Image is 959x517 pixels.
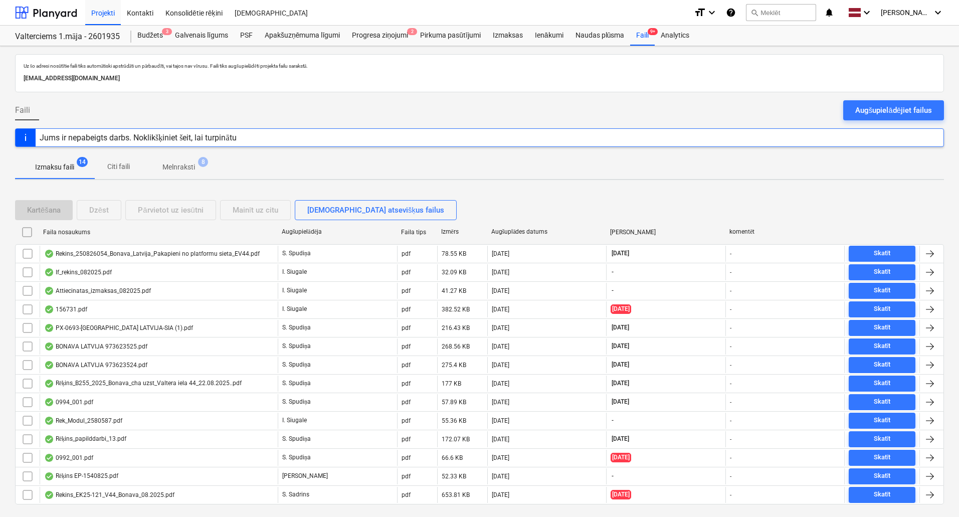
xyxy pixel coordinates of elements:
[44,305,87,313] div: 156731.pdf
[730,399,731,406] div: -
[843,100,944,120] button: Augšupielādējiet failus
[849,450,915,466] button: Skatīt
[282,398,311,406] p: S. Spudiņa
[861,7,873,19] i: keyboard_arrow_down
[849,246,915,262] button: Skatīt
[824,7,834,19] i: notifications
[655,26,695,46] div: Analytics
[874,433,891,445] div: Skatīt
[44,287,54,295] div: OCR pabeigts
[648,28,658,35] span: 9+
[730,343,731,350] div: -
[611,286,615,295] span: -
[346,26,414,46] div: Progresa ziņojumi
[730,491,731,498] div: -
[402,250,411,257] div: pdf
[730,324,731,331] div: -
[849,376,915,392] button: Skatīt
[849,283,915,299] button: Skatīt
[492,287,509,294] div: [DATE]
[909,469,959,517] iframe: Chat Widget
[730,473,731,480] div: -
[492,362,509,369] div: [DATE]
[611,323,630,332] span: [DATE]
[611,379,630,388] span: [DATE]
[442,250,466,257] div: 78.55 KB
[44,324,54,332] div: OCR pabeigts
[874,248,891,259] div: Skatīt
[492,306,509,313] div: [DATE]
[611,416,615,425] span: -
[401,229,433,236] div: Faila tips
[282,490,309,499] p: S. Sadrins
[492,250,509,257] div: [DATE]
[492,324,509,331] div: [DATE]
[282,453,311,462] p: S. Spudiņa
[442,399,466,406] div: 57.89 KB
[44,250,260,258] div: Rekins_250826054_Bonava_Latvija_Pakapieni no platformu sieta_EV44.pdf
[402,287,411,294] div: pdf
[442,287,466,294] div: 41.27 KB
[730,417,731,424] div: -
[730,436,731,443] div: -
[44,250,54,258] div: OCR pabeigts
[402,343,411,350] div: pdf
[282,416,307,425] p: I. Siugale
[282,249,311,258] p: S. Spudiņa
[611,398,630,406] span: [DATE]
[282,286,307,295] p: I. Siugale
[234,26,259,46] a: PSF
[849,468,915,484] button: Skatīt
[849,320,915,336] button: Skatīt
[849,338,915,355] button: Skatīt
[44,342,147,351] div: BONAVA LATVIJA 973623525.pdf
[611,435,630,443] span: [DATE]
[874,303,891,315] div: Skatīt
[442,343,470,350] div: 268.56 KB
[874,452,891,463] div: Skatīt
[106,161,130,172] p: Citi faili
[874,340,891,352] div: Skatīt
[492,380,509,387] div: [DATE]
[874,285,891,296] div: Skatīt
[169,26,234,46] a: Galvenais līgums
[282,435,311,443] p: S. Spudiņa
[40,133,237,142] div: Jums ir nepabeigts darbs. Noklikšķiniet šeit, lai turpinātu
[442,454,463,461] div: 66.6 KB
[569,26,631,46] div: Naudas plūsma
[15,32,119,42] div: Valterciems 1.māja - 2601935
[874,322,891,333] div: Skatīt
[611,490,631,499] span: [DATE]
[442,362,466,369] div: 275.4 KB
[442,491,470,498] div: 653.81 KB
[492,343,509,350] div: [DATE]
[162,162,195,173] p: Melnraksti
[24,63,935,69] p: Uz šo adresi nosūtītie faili tiks automātiski apstrādāti un pārbaudīti, vai tajos nav vīrusu. Fai...
[610,229,721,236] div: [PERSON_NAME]
[529,26,569,46] a: Ienākumi
[694,7,706,19] i: format_size
[44,380,54,388] div: OCR pabeigts
[282,379,311,388] p: S. Spudiņa
[611,342,630,351] span: [DATE]
[750,9,758,17] span: search
[44,417,54,425] div: OCR pabeigts
[282,342,311,351] p: S. Spudiņa
[44,361,54,369] div: OCR pabeigts
[44,305,54,313] div: OCR pabeigts
[402,324,411,331] div: pdf
[44,324,193,332] div: PX-0693-[GEOGRAPHIC_DATA] LATVIJA-SIA (1).pdf
[402,362,411,369] div: pdf
[44,472,118,480] div: Rēķins EP-1540825.pdf
[402,399,411,406] div: pdf
[15,104,30,116] span: Faili
[414,26,487,46] a: Pirkuma pasūtījumi
[730,287,731,294] div: -
[402,417,411,424] div: pdf
[346,26,414,46] a: Progresa ziņojumi2
[44,287,151,295] div: Attiecinatas_izmaksas_082025.pdf
[44,398,93,406] div: 0994_001.pdf
[849,357,915,373] button: Skatīt
[259,26,346,46] div: Apakšuzņēmuma līgumi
